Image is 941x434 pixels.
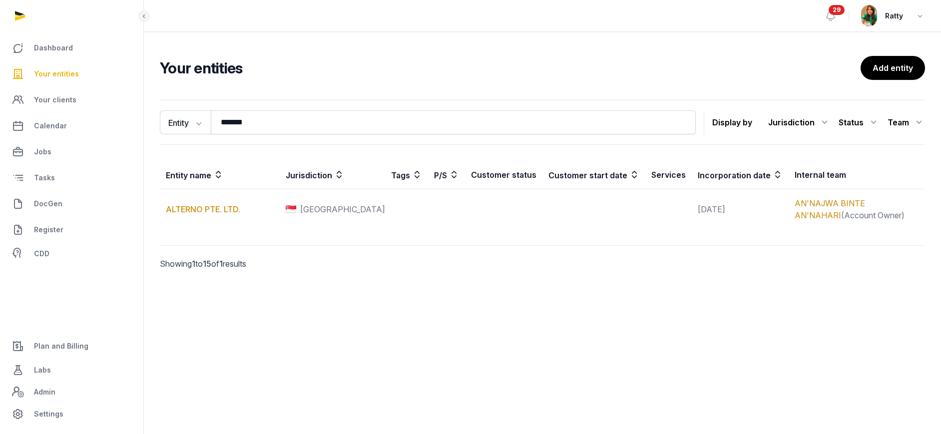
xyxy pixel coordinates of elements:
a: Settings [8,402,135,426]
span: Jobs [34,146,51,158]
span: Dashboard [34,42,73,54]
a: Admin [8,382,135,402]
span: Tasks [34,172,55,184]
a: CDD [8,244,135,264]
span: Your entities [34,68,79,80]
span: Plan and Billing [34,340,88,352]
a: Your entities [8,62,135,86]
img: avatar [861,5,877,26]
th: P/S [428,161,465,189]
span: Admin [34,386,55,398]
a: Dashboard [8,36,135,60]
span: Labs [34,364,51,376]
a: Plan and Billing [8,334,135,358]
th: Tags [385,161,428,189]
div: Jurisdiction [768,114,831,130]
h2: Your entities [160,59,861,77]
td: [DATE] [692,189,789,230]
span: Ratty [885,10,903,22]
a: AN'NAJWA BINTE AN'NAHARI [795,198,865,220]
a: Jobs [8,140,135,164]
span: Calendar [34,120,67,132]
div: (Account Owner) [795,197,919,221]
span: 1 [219,259,223,269]
span: Settings [34,408,63,420]
a: DocGen [8,192,135,216]
button: Entity [160,110,211,134]
span: 29 [829,5,845,15]
a: Tasks [8,166,135,190]
span: 1 [192,259,195,269]
div: Team [888,114,925,130]
th: Internal team [789,161,925,189]
span: 15 [203,259,211,269]
th: Incorporation date [692,161,789,189]
span: Your clients [34,94,76,106]
a: Add entity [861,56,925,80]
div: Status [839,114,880,130]
th: Services [645,161,692,189]
a: Labs [8,358,135,382]
span: [GEOGRAPHIC_DATA] [300,203,385,215]
th: Customer start date [542,161,645,189]
span: Register [34,224,63,236]
p: Display by [712,114,752,130]
span: CDD [34,248,49,260]
a: Your clients [8,88,135,112]
span: DocGen [34,198,62,210]
a: Register [8,218,135,242]
a: ALTERNO PTE. LTD. [166,204,240,214]
th: Customer status [465,161,542,189]
p: Showing to of results [160,246,339,282]
th: Jurisdiction [280,161,385,189]
th: Entity name [160,161,280,189]
a: Calendar [8,114,135,138]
